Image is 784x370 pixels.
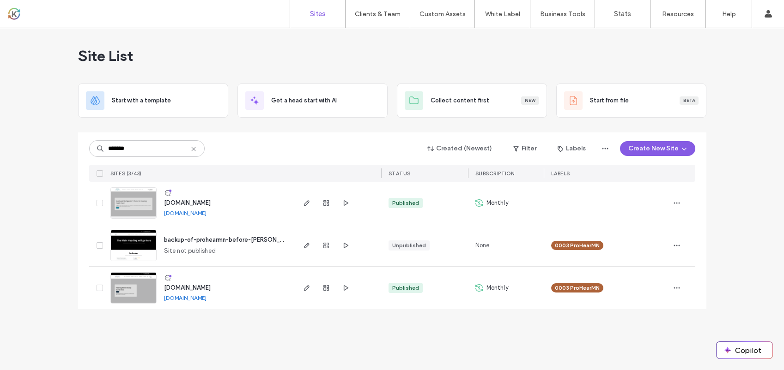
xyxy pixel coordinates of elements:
button: Create New Site [620,141,695,156]
div: Start with a template [78,84,228,118]
span: Monthly [486,198,509,208]
span: Start with a template [112,96,171,105]
button: Labels [549,141,594,156]
span: 0003 ProHearMN [555,241,600,250]
div: Published [392,284,419,292]
div: Unpublished [392,241,426,250]
a: [DOMAIN_NAME] [164,294,207,301]
span: STATUS [389,170,411,177]
div: Collect content firstNew [397,84,547,118]
div: Get a head start with AI [237,84,388,118]
span: Site List [78,47,133,65]
span: SITES (3/43) [110,170,142,177]
a: [DOMAIN_NAME] [164,209,207,216]
label: Resources [662,10,694,18]
button: Filter [504,141,546,156]
span: Collect content first [431,96,489,105]
label: Clients & Team [355,10,401,18]
div: Published [392,199,419,207]
span: Start from file [590,96,629,105]
span: SUBSCRIPTION [475,170,515,177]
div: Start from fileBeta [556,84,706,118]
label: White Label [485,10,520,18]
span: None [475,241,490,250]
a: backup-of-prohearmn-before-[PERSON_NAME]-edit [164,236,312,243]
label: Custom Assets [419,10,466,18]
button: Copilot [717,342,772,358]
label: Business Tools [540,10,585,18]
div: Beta [680,96,699,105]
span: Monthly [486,283,509,292]
a: [DOMAIN_NAME] [164,284,211,291]
a: [DOMAIN_NAME] [164,199,211,206]
span: Site not published [164,246,216,256]
div: New [521,96,539,105]
span: Get a head start with AI [271,96,337,105]
label: Stats [614,10,631,18]
button: Created (Newest) [419,141,500,156]
span: LABELS [551,170,570,177]
label: Help [722,10,736,18]
label: Sites [310,10,326,18]
span: 0003 ProHearMN [555,284,600,292]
